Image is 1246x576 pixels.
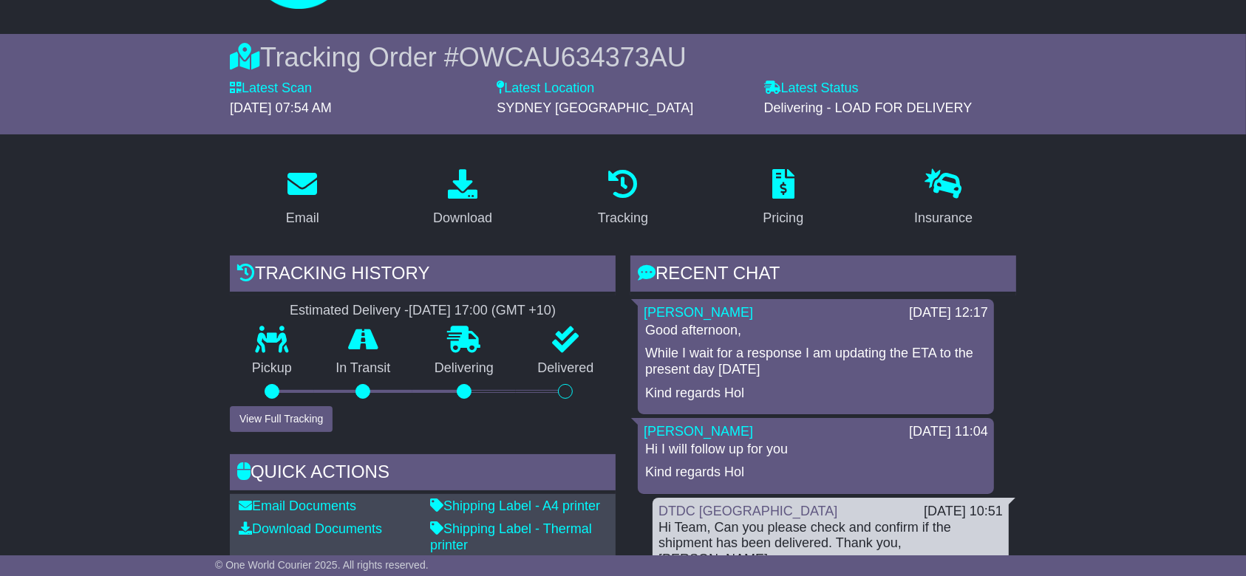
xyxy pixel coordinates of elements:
[764,80,859,97] label: Latest Status
[239,498,356,513] a: Email Documents
[314,360,413,377] p: In Transit
[645,464,987,481] p: Kind regards Hol
[230,303,616,319] div: Estimated Delivery -
[459,42,687,72] span: OWCAU634373AU
[909,305,988,321] div: [DATE] 12:17
[230,100,332,115] span: [DATE] 07:54 AM
[630,256,1016,295] div: RECENT CHAT
[423,164,502,233] a: Download
[645,346,987,377] p: While I wait for a response I am updating the ETA to the present day [DATE]
[644,305,753,320] a: [PERSON_NAME]
[644,424,753,439] a: [PERSON_NAME]
[645,323,987,339] p: Good afternoon,
[598,208,648,228] div: Tracking
[658,520,1003,568] div: Hi Team, Can you please check and confirm if the shipment has been delivered. Thank you, [PERSON_...
[286,208,319,228] div: Email
[230,256,616,295] div: Tracking history
[215,559,429,571] span: © One World Courier 2025. All rights reserved.
[753,164,813,233] a: Pricing
[230,80,312,97] label: Latest Scan
[588,164,658,233] a: Tracking
[276,164,329,233] a: Email
[645,442,987,458] p: Hi I will follow up for you
[230,406,333,432] button: View Full Tracking
[230,41,1016,73] div: Tracking Order #
[914,208,973,228] div: Insurance
[763,208,803,228] div: Pricing
[905,164,982,233] a: Insurance
[230,360,314,377] p: Pickup
[430,521,592,552] a: Shipping Label - Thermal printer
[764,100,973,115] span: Delivering - LOAD FOR DELIVERY
[409,303,556,319] div: [DATE] 17:00 (GMT +10)
[230,454,616,494] div: Quick Actions
[433,208,492,228] div: Download
[497,100,693,115] span: SYDNEY [GEOGRAPHIC_DATA]
[412,360,516,377] p: Delivering
[430,498,600,513] a: Shipping Label - A4 printer
[516,360,616,377] p: Delivered
[924,504,1003,520] div: [DATE] 10:51
[497,80,594,97] label: Latest Location
[239,521,382,536] a: Download Documents
[645,385,987,402] p: Kind regards Hol
[909,424,988,440] div: [DATE] 11:04
[658,504,837,518] a: DTDC [GEOGRAPHIC_DATA]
